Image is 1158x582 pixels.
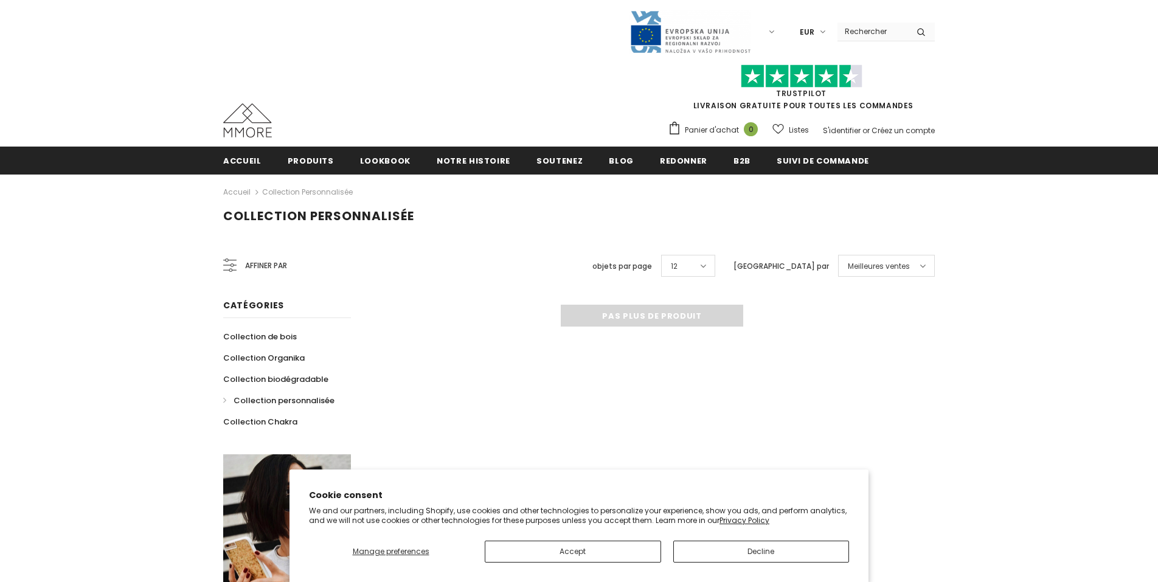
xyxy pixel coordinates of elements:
[288,147,334,174] a: Produits
[719,515,769,525] a: Privacy Policy
[872,125,935,136] a: Créez un compte
[353,546,429,556] span: Manage preferences
[223,390,335,411] a: Collection personnalisée
[837,23,907,40] input: Search Site
[629,26,751,36] a: Javni Razpis
[288,155,334,167] span: Produits
[848,260,910,272] span: Meilleures ventes
[245,259,287,272] span: Affiner par
[800,26,814,38] span: EUR
[262,187,353,197] a: Collection personnalisée
[733,155,751,167] span: B2B
[360,147,411,174] a: Lookbook
[660,155,707,167] span: Redonner
[223,369,328,390] a: Collection biodégradable
[234,395,335,406] span: Collection personnalisée
[592,260,652,272] label: objets par page
[437,155,510,167] span: Notre histoire
[223,326,297,347] a: Collection de bois
[223,373,328,385] span: Collection biodégradable
[772,119,809,140] a: Listes
[223,299,284,311] span: Catégories
[609,155,634,167] span: Blog
[777,155,869,167] span: Suivi de commande
[685,124,739,136] span: Panier d'achat
[823,125,861,136] a: S'identifier
[309,506,849,525] p: We and our partners, including Shopify, use cookies and other technologies to personalize your ex...
[789,124,809,136] span: Listes
[223,185,251,199] a: Accueil
[741,64,862,88] img: Faites confiance aux étoiles pilotes
[223,352,305,364] span: Collection Organika
[223,347,305,369] a: Collection Organika
[223,416,297,428] span: Collection Chakra
[437,147,510,174] a: Notre histoire
[223,103,272,137] img: Cas MMORE
[660,147,707,174] a: Redonner
[629,10,751,54] img: Javni Razpis
[776,88,827,99] a: TrustPilot
[223,411,297,432] a: Collection Chakra
[668,121,764,139] a: Panier d'achat 0
[609,147,634,174] a: Blog
[309,541,473,563] button: Manage preferences
[536,147,583,174] a: soutenez
[668,70,935,111] span: LIVRAISON GRATUITE POUR TOUTES LES COMMANDES
[744,122,758,136] span: 0
[733,260,829,272] label: [GEOGRAPHIC_DATA] par
[309,489,849,502] h2: Cookie consent
[223,147,262,174] a: Accueil
[673,541,850,563] button: Decline
[360,155,411,167] span: Lookbook
[223,207,414,224] span: Collection personnalisée
[671,260,678,272] span: 12
[485,541,661,563] button: Accept
[862,125,870,136] span: or
[223,331,297,342] span: Collection de bois
[223,155,262,167] span: Accueil
[536,155,583,167] span: soutenez
[777,147,869,174] a: Suivi de commande
[733,147,751,174] a: B2B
